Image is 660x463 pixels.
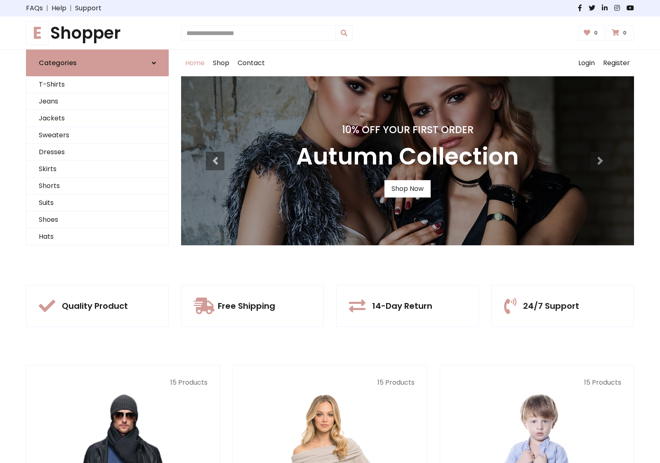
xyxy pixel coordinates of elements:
a: Register [599,50,634,76]
a: Shop Now [384,180,431,197]
a: Sweaters [26,127,168,144]
h5: 14-Day Return [372,301,432,311]
p: 15 Products [453,378,621,388]
span: | [66,3,75,13]
h6: Categories [39,59,77,67]
a: 0 [606,25,634,41]
a: Contact [233,50,269,76]
a: Shoes [26,212,168,228]
a: EShopper [26,23,169,43]
a: Help [52,3,66,13]
a: Skirts [26,161,168,178]
h5: Quality Product [62,301,128,311]
span: E [26,21,49,45]
a: Dresses [26,144,168,161]
a: Categories [26,49,169,76]
a: Shop [209,50,233,76]
a: T-Shirts [26,76,168,93]
h4: 10% Off Your First Order [296,124,519,136]
p: 15 Products [245,378,414,388]
a: Support [75,3,101,13]
h5: 24/7 Support [523,301,579,311]
a: Shorts [26,178,168,195]
span: 0 [621,29,629,37]
a: Suits [26,195,168,212]
span: | [43,3,52,13]
a: FAQs [26,3,43,13]
a: Login [574,50,599,76]
a: Jackets [26,110,168,127]
span: 0 [592,29,600,37]
h5: Free Shipping [218,301,275,311]
h3: Autumn Collection [296,143,519,170]
p: 15 Products [39,378,207,388]
a: Jeans [26,93,168,110]
a: Home [181,50,209,76]
h1: Shopper [26,23,169,43]
a: Hats [26,228,168,245]
a: 0 [578,25,605,41]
